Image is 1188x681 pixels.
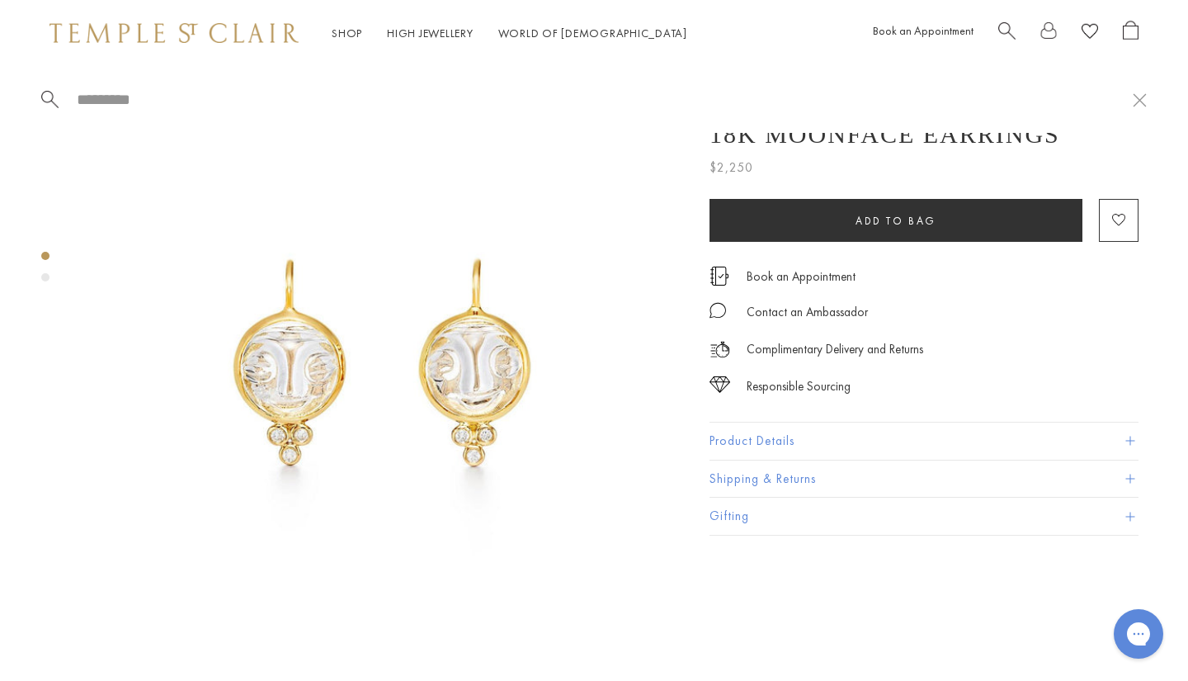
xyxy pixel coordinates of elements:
h1: 18K Moonface Earrings [709,121,1060,149]
span: $2,250 [709,157,753,178]
div: Contact an Ambassador [747,302,868,323]
button: Add to bag [709,199,1082,242]
button: Product Details [709,423,1138,460]
img: 18K Moonface Earrings [82,66,685,669]
a: View Wishlist [1082,21,1098,46]
a: High JewelleryHigh Jewellery [387,26,474,40]
img: Temple St. Clair [49,23,299,43]
nav: Main navigation [332,23,687,44]
div: Product gallery navigation [41,248,49,295]
a: World of [DEMOGRAPHIC_DATA]World of [DEMOGRAPHIC_DATA] [498,26,687,40]
button: Shipping & Returns [709,461,1138,498]
a: Book an Appointment [873,23,973,38]
a: Search [998,21,1016,46]
img: icon_sourcing.svg [709,376,730,393]
a: Book an Appointment [747,267,856,286]
p: Complimentary Delivery and Returns [747,339,923,360]
div: Responsible Sourcing [747,376,851,397]
span: Add to bag [856,214,936,228]
img: icon_appointment.svg [709,267,729,286]
iframe: Gorgias live chat messenger [1105,603,1171,664]
img: icon_delivery.svg [709,339,730,360]
button: Gifting [709,498,1138,535]
a: ShopShop [332,26,362,40]
img: MessageIcon-01_2.svg [709,302,726,319]
a: Open Shopping Bag [1123,21,1138,46]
